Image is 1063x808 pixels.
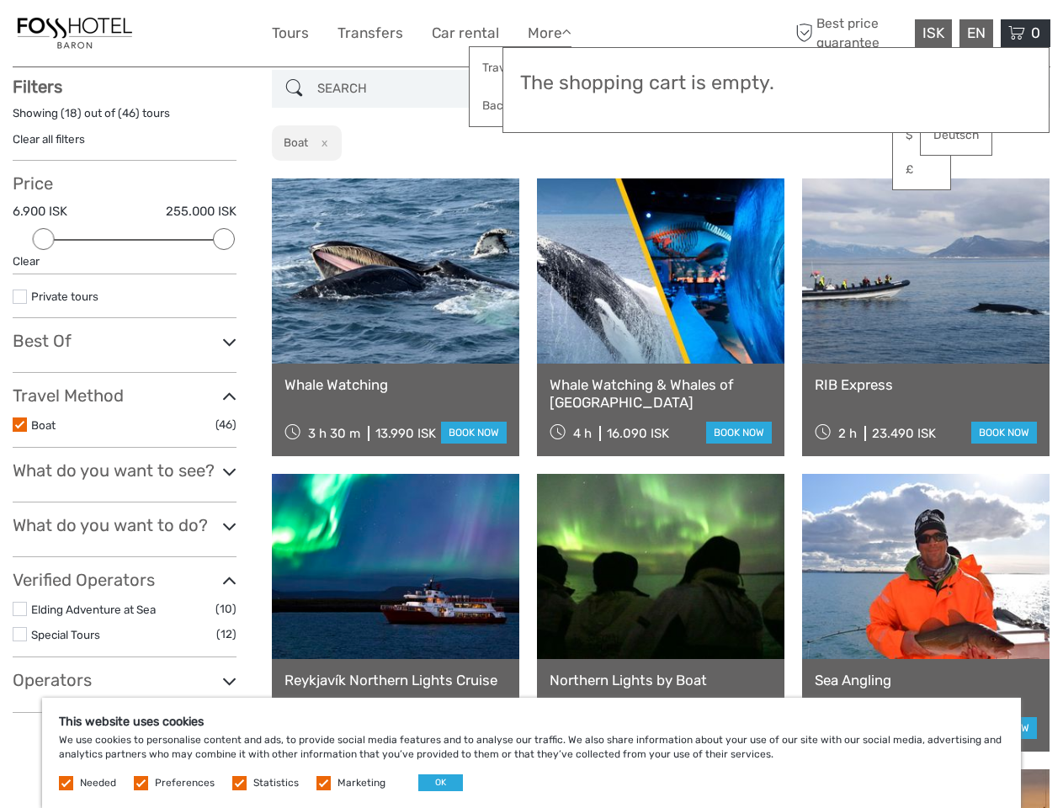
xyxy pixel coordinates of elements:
[284,672,507,688] a: Reykjavík Northern Lights Cruise
[922,24,944,41] span: ISK
[59,715,1004,729] h5: This website uses cookies
[432,21,499,45] a: Car rental
[31,603,156,616] a: Elding Adventure at Sea
[13,132,85,146] a: Clear all filters
[13,385,237,406] h3: Travel Method
[65,105,77,121] label: 18
[194,26,214,46] button: Open LiveChat chat widget
[13,203,67,221] label: 6.900 ISK
[13,105,237,131] div: Showing ( ) out of ( ) tours
[13,13,137,54] img: 1355-f22f4eb0-fb05-4a92-9bea-b034c25151e6_logo_small.jpg
[311,74,511,104] input: SEARCH
[13,253,237,269] div: Clear
[375,426,436,441] div: 13.990 ISK
[13,670,237,690] h3: Operators
[338,21,403,45] a: Transfers
[607,426,669,441] div: 16.090 ISK
[308,426,360,441] span: 3 h 30 m
[338,776,385,790] label: Marketing
[284,136,308,149] h2: Boat
[13,331,237,351] h3: Best Of
[893,155,950,185] a: £
[31,418,56,432] a: Boat
[80,776,116,790] label: Needed
[815,672,1037,688] a: Sea Angling
[215,415,237,434] span: (46)
[971,422,1037,444] a: book now
[550,376,772,411] a: Whale Watching & Whales of [GEOGRAPHIC_DATA]
[573,426,592,441] span: 4 h
[418,774,463,791] button: OK
[216,625,237,644] span: (12)
[959,19,993,47] div: EN
[155,776,215,790] label: Preferences
[24,29,190,43] p: We're away right now. Please check back later!
[31,628,100,641] a: Special Tours
[470,89,571,122] a: Back to Hotel
[706,422,772,444] a: book now
[122,105,136,121] label: 46
[520,72,1032,95] h3: The shopping cart is empty.
[13,77,62,97] strong: Filters
[893,120,950,151] a: $
[528,21,571,45] a: More
[13,570,237,590] h3: Verified Operators
[791,14,911,51] span: Best price guarantee
[311,134,333,151] button: x
[13,515,237,535] h3: What do you want to do?
[441,422,507,444] a: book now
[838,426,857,441] span: 2 h
[284,376,507,393] a: Whale Watching
[1028,24,1043,41] span: 0
[550,672,772,688] a: Northern Lights by Boat
[272,21,309,45] a: Tours
[872,426,936,441] div: 23.490 ISK
[470,51,571,84] a: Travel Articles
[253,776,299,790] label: Statistics
[13,460,237,481] h3: What do you want to see?
[166,203,237,221] label: 255.000 ISK
[815,376,1037,393] a: RIB Express
[13,173,237,194] h3: Price
[215,599,237,619] span: (10)
[31,290,98,303] a: Private tours
[921,120,991,151] a: Deutsch
[42,698,1021,808] div: We use cookies to personalise content and ads, to provide social media features and to analyse ou...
